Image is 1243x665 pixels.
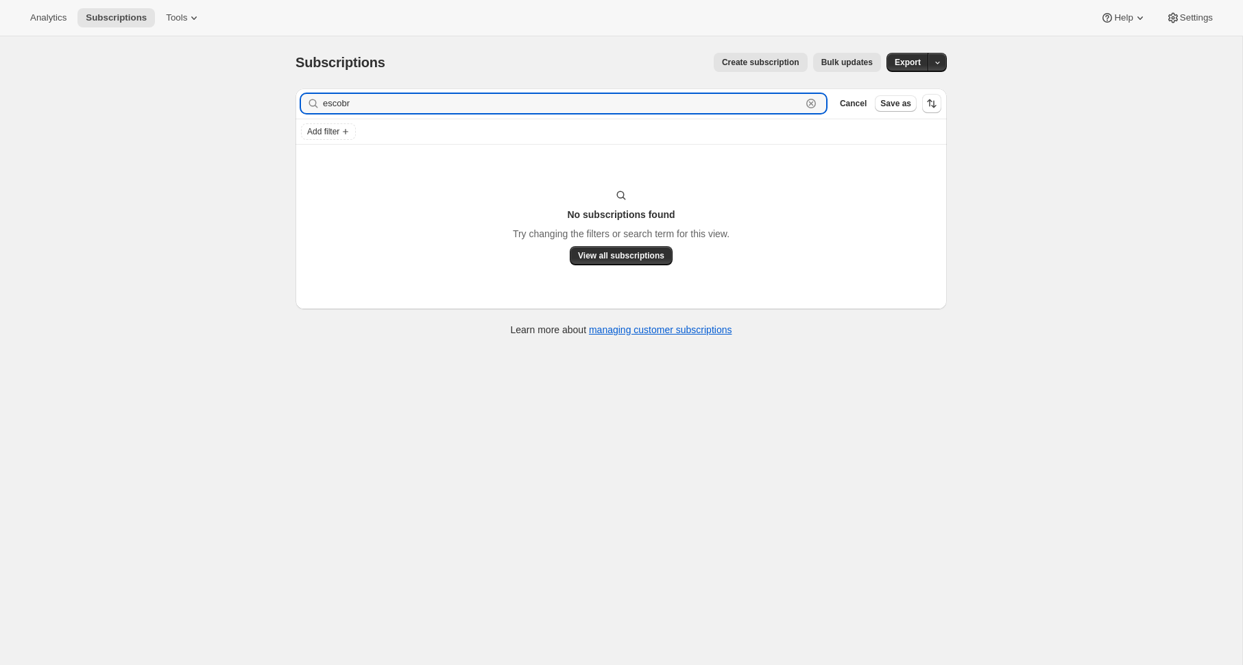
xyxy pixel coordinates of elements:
button: Clear [804,97,818,110]
span: Export [895,57,921,68]
button: Help [1092,8,1155,27]
p: Try changing the filters or search term for this view. [513,227,729,241]
button: Analytics [22,8,75,27]
button: Sort the results [922,94,941,113]
span: Bulk updates [821,57,873,68]
button: Add filter [301,123,356,140]
input: Filter subscribers [323,94,801,113]
button: Tools [158,8,209,27]
span: Subscriptions [86,12,147,23]
button: Export [886,53,929,72]
button: Create subscription [714,53,808,72]
span: View all subscriptions [578,250,664,261]
button: Save as [875,95,917,112]
span: Help [1114,12,1133,23]
a: managing customer subscriptions [589,324,732,335]
span: Cancel [840,98,867,109]
span: Subscriptions [295,55,385,70]
span: Create subscription [722,57,799,68]
span: Tools [166,12,187,23]
p: Learn more about [511,323,732,337]
span: Settings [1180,12,1213,23]
button: View all subscriptions [570,246,673,265]
button: Bulk updates [813,53,881,72]
h3: No subscriptions found [567,208,675,221]
span: Add filter [307,126,339,137]
span: Analytics [30,12,67,23]
span: Save as [880,98,911,109]
button: Cancel [834,95,872,112]
button: Settings [1158,8,1221,27]
button: Subscriptions [77,8,155,27]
